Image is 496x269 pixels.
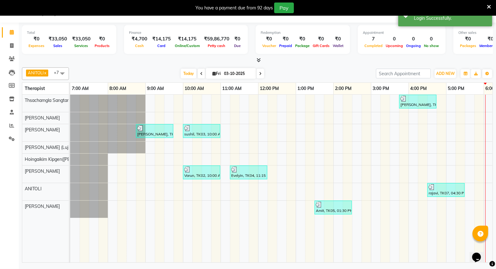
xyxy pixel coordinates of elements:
div: sushil, TK03, 10:00 AM-11:00 AM, Swedish De-Stress - 60 Mins [184,125,220,137]
span: Card [156,44,167,48]
span: [PERSON_NAME] (Lujik) [25,145,73,150]
div: ₹33,050 [46,35,70,43]
span: Online/Custom [173,44,201,48]
span: Petty cash [206,44,227,48]
div: ₹4,700 [129,35,150,43]
div: ₹0 [232,35,243,43]
div: 0 [384,35,405,43]
span: Therapist [25,86,45,91]
a: 9:00 AM [146,84,166,93]
span: [PERSON_NAME] [25,168,60,174]
a: 12:00 PM [258,84,281,93]
a: 1:00 PM [296,84,316,93]
span: Fri [211,71,222,76]
span: No show [422,44,441,48]
span: Package [294,44,311,48]
div: ₹59,86,770 [201,35,232,43]
span: ANITOLI [25,186,42,192]
span: Due [232,44,242,48]
span: Packages [458,44,478,48]
span: Prepaid [278,44,294,48]
div: Amit, TK05, 01:30 PM-02:30 PM, Swedish De-Stress - 60 Mins [315,202,351,214]
span: Wallet [331,44,345,48]
button: Pay [274,3,294,13]
div: ₹0 [278,35,294,43]
div: ₹0 [93,35,111,43]
span: ANITOLI [28,70,44,75]
div: You have a payment due from 92 days [196,5,273,11]
span: Cash [133,44,145,48]
span: Expenses [27,44,46,48]
div: Redemption [261,30,345,35]
div: 0 [422,35,441,43]
div: Appointment [363,30,441,35]
div: Evelyin, TK04, 11:15 AM-12:15 PM, Swedish De-Stress - 60 Mins [231,166,267,178]
div: [PERSON_NAME], TK06, 03:45 PM-04:45 PM, Swedish De-Stress - 60 Mins [400,96,436,108]
div: ₹0 [311,35,331,43]
div: 7 [363,35,384,43]
span: Sales [52,44,64,48]
div: ₹0 [294,35,311,43]
div: 0 [405,35,422,43]
div: Total [27,30,111,35]
div: ₹33,050 [70,35,93,43]
div: ₹0 [261,35,278,43]
a: 8:00 AM [108,84,128,93]
span: Gift Cards [311,44,331,48]
span: Services [73,44,90,48]
a: 10:00 AM [183,84,206,93]
span: ADD NEW [436,71,455,76]
div: Login Successfully. [414,15,488,22]
span: [PERSON_NAME] [25,115,60,121]
div: ₹0 [331,35,345,43]
a: x [44,70,46,75]
div: ₹14,175 [173,35,201,43]
a: 11:00 AM [221,84,243,93]
span: [PERSON_NAME] [25,203,60,209]
a: 4:00 PM [409,84,429,93]
input: 2025-10-03 [222,69,253,78]
input: Search Appointment [376,69,431,78]
div: ₹0 [458,35,478,43]
div: rajavi, TK07, 04:30 PM-05:30 PM, Fusion Therapy - 60 Mins [428,184,464,196]
a: 3:00 PM [371,84,391,93]
button: ADD NEW [435,69,456,78]
a: 7:00 AM [70,84,90,93]
div: Varun, TK02, 10:00 AM-11:00 AM, Swedish De-Stress - 60 Mins [184,166,220,178]
span: Today [181,69,196,78]
div: ₹14,175 [150,35,173,43]
div: [PERSON_NAME], TK01, 08:45 AM-09:45 AM, Swedish De-Stress - 60 Mins [137,125,173,137]
span: Voucher [261,44,278,48]
a: 5:00 PM [446,84,466,93]
span: Upcoming [384,44,405,48]
span: Ongoing [405,44,422,48]
span: [PERSON_NAME] [25,127,60,133]
span: Thsachamgla Sangtam (Achum) [25,98,89,103]
span: Products [93,44,111,48]
div: Finance [129,30,243,35]
a: 2:00 PM [334,84,353,93]
span: Completed [363,44,384,48]
span: Hoingaikim Kipgen([PERSON_NAME]) [25,156,100,162]
iframe: chat widget [470,244,490,263]
span: +7 [54,70,64,75]
div: ₹0 [27,35,46,43]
